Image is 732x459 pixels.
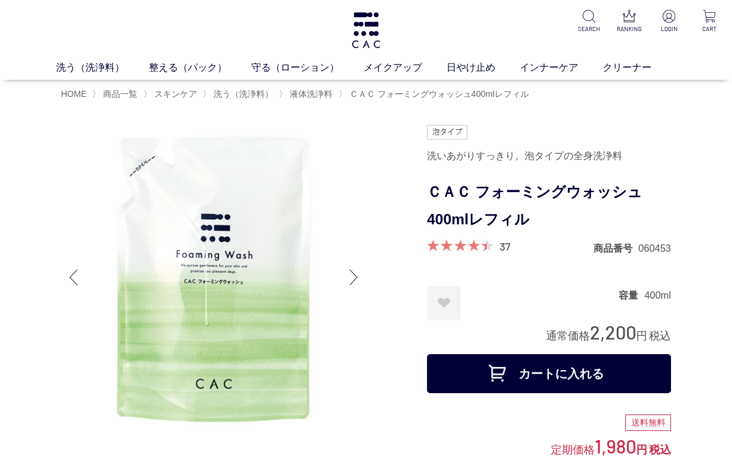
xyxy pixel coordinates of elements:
span: ＣＡＣ フォーミングウォッシュ400mlレフィル [350,89,529,99]
dt: 商品番号 [594,242,639,255]
a: メイクアップ [364,60,447,75]
a: RANKING [616,10,642,34]
div: 送料無料 [625,415,671,432]
a: ＣＡＣ フォーミングウォッシュ400mlレフィル [347,89,529,99]
span: 定期価格 [551,443,595,456]
h1: ＣＡＣ フォーミングウォッシュ400mlレフィル [427,179,671,233]
li: 〉 [203,88,276,100]
li: 〉 [339,88,532,100]
dd: 400ml [644,289,671,302]
p: RANKING [616,24,642,34]
span: 1,980 [595,435,636,457]
a: 商品一覧 [101,89,137,99]
span: 洗う（洗浄料） [213,89,273,99]
p: SEARCH [576,24,601,34]
p: LOGIN [656,24,682,34]
a: お気に入りに登録する [427,286,461,320]
img: ＣＡＣ フォーミングウォッシュ400mlレフィル [61,125,366,430]
a: 37 [500,240,511,253]
li: 〉 [143,88,200,100]
a: LOGIN [656,10,682,34]
img: logo [350,12,382,48]
a: 洗う（洗浄料） [56,60,149,75]
a: インナーケア [520,60,603,75]
span: 円 [636,330,647,342]
span: 通常価格 [546,330,590,342]
a: 日やけ止め [447,60,520,75]
span: 2,200 [590,321,636,343]
img: 泡タイプ [427,125,467,140]
a: スキンケア [152,89,197,99]
a: 液体洗浄料 [287,89,332,99]
li: 〉 [279,88,335,100]
div: 洗いあがりすっきり。泡タイプの全身洗浄料 [427,146,671,166]
a: CART [697,10,722,34]
a: SEARCH [576,10,601,34]
a: クリーナー [603,60,676,75]
a: 守る（ローション） [251,60,364,75]
span: 液体洗浄料 [290,89,332,99]
dt: 容量 [619,289,644,302]
span: 商品一覧 [103,89,137,99]
span: 税込 [649,330,671,342]
span: スキンケア [154,89,197,99]
a: 整える（パック） [149,60,251,75]
span: 円 [636,444,647,456]
button: カートに入れる [427,354,671,393]
a: 洗う（洗浄料） [211,89,273,99]
dd: 060453 [639,242,671,255]
li: 〉 [92,88,140,100]
span: 税込 [649,444,671,456]
p: CART [697,24,722,34]
a: HOME [61,89,87,99]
